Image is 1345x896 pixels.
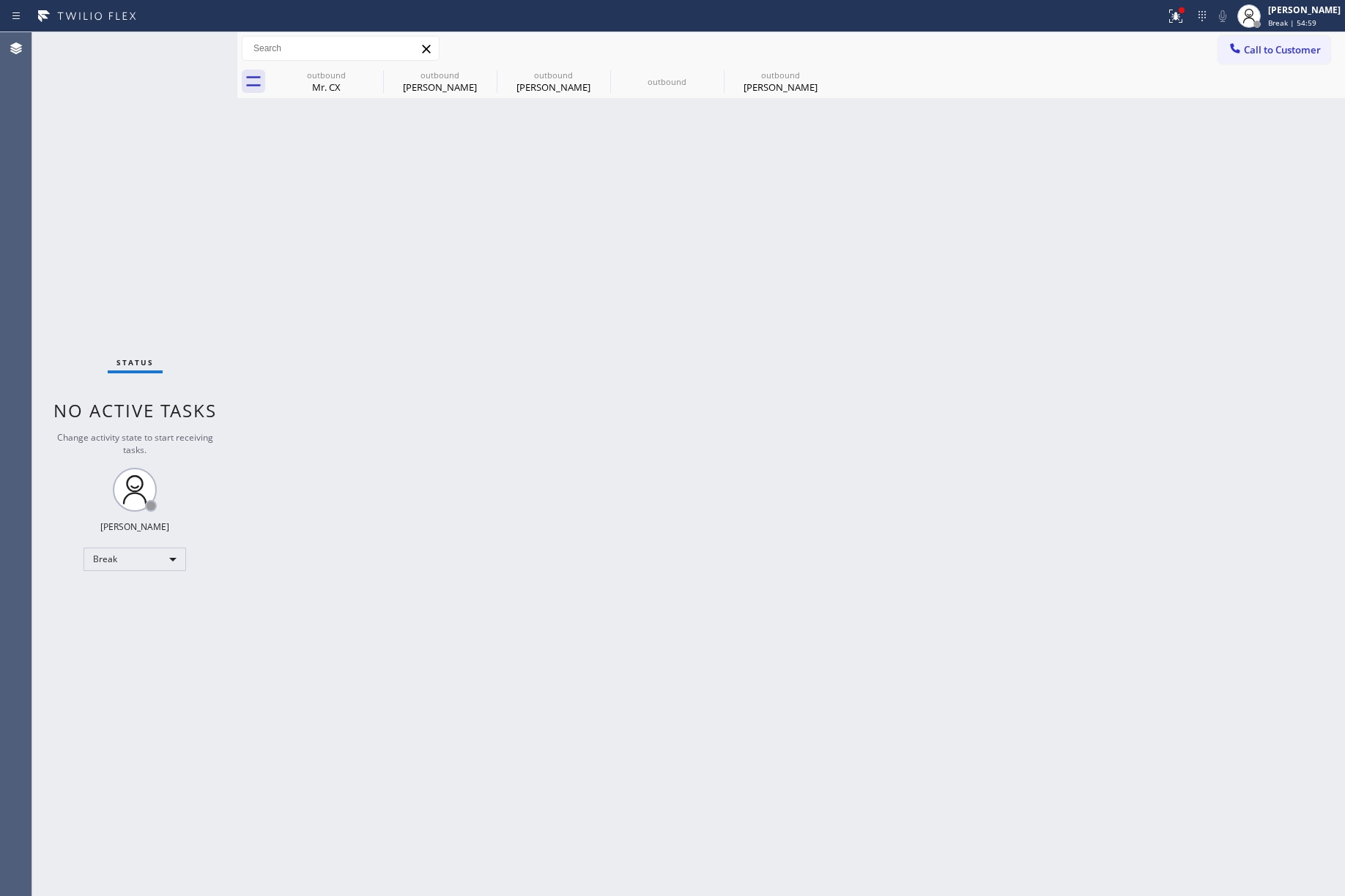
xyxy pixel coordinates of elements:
[498,81,609,94] div: [PERSON_NAME]
[498,70,609,81] div: outbound
[271,81,382,94] div: Mr. CX
[1244,43,1321,56] span: Call to Customer
[612,76,722,87] div: outbound
[725,65,836,98] div: Judy Merlino
[385,81,495,94] div: [PERSON_NAME]
[242,37,439,60] input: Search
[84,548,186,571] div: Break
[100,520,169,533] div: [PERSON_NAME]
[271,70,382,81] div: outbound
[725,70,836,81] div: outbound
[271,65,382,98] div: Mr. CX
[385,65,495,98] div: Andrea Ciminera
[57,431,213,456] span: Change activity state to start receiving tasks.
[1212,6,1233,26] button: Mute
[385,70,495,81] div: outbound
[1268,4,1341,16] div: [PERSON_NAME]
[1218,36,1330,64] button: Call to Customer
[498,65,609,98] div: Elizabeth Gleason
[725,81,836,94] div: [PERSON_NAME]
[1268,18,1316,28] span: Break | 54:59
[116,357,154,367] span: Status
[53,398,217,422] span: No active tasks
